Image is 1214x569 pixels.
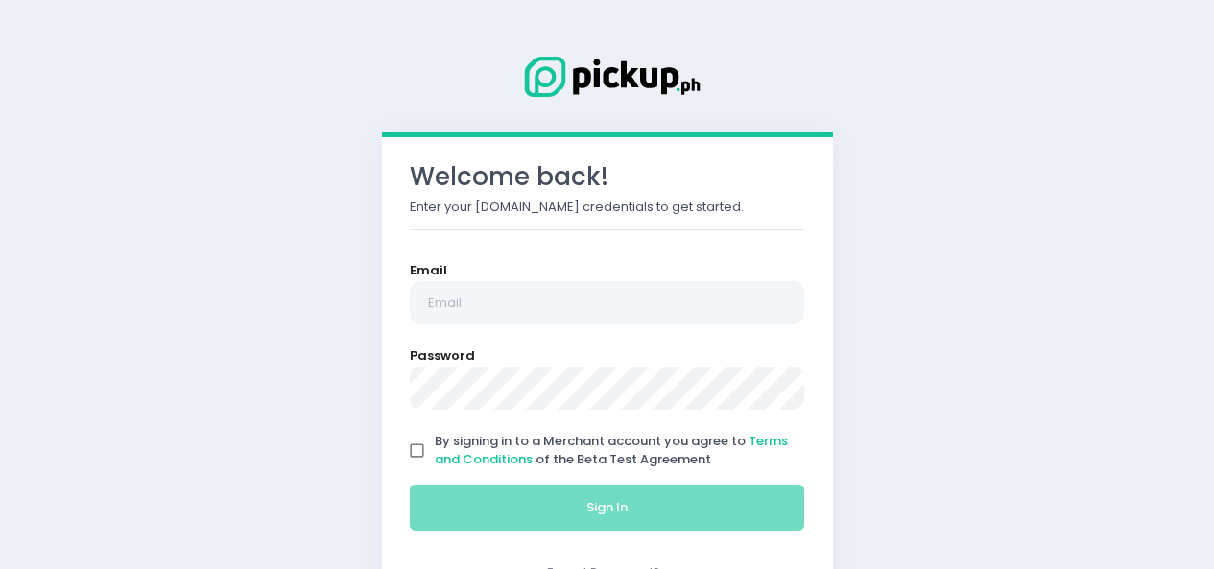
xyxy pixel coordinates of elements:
label: Password [410,346,475,366]
button: Sign In [410,485,805,531]
label: Email [410,261,447,280]
h3: Welcome back! [410,162,805,192]
a: Terms and Conditions [435,432,788,469]
span: Sign In [586,498,628,516]
input: Email [410,281,805,325]
p: Enter your [DOMAIN_NAME] credentials to get started. [410,198,805,217]
span: By signing in to a Merchant account you agree to of the Beta Test Agreement [435,432,788,469]
img: Logo [512,53,703,101]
